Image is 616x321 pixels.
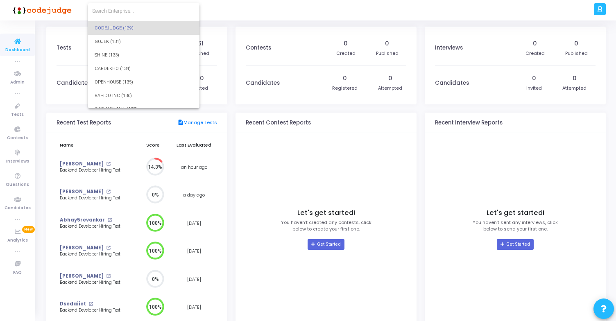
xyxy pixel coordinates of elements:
span: RAPIDO INC (136) [95,89,193,102]
input: Search Enterprise... [92,7,195,15]
span: SHINE (133) [95,48,193,62]
span: OPENHOUSE (135) [95,75,193,89]
span: CODEJUDGE (129) [95,21,193,35]
span: CODINGNINJA (137) [95,102,193,116]
span: CARDEKHO (134) [95,62,193,75]
span: GOJEK (131) [95,35,193,48]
